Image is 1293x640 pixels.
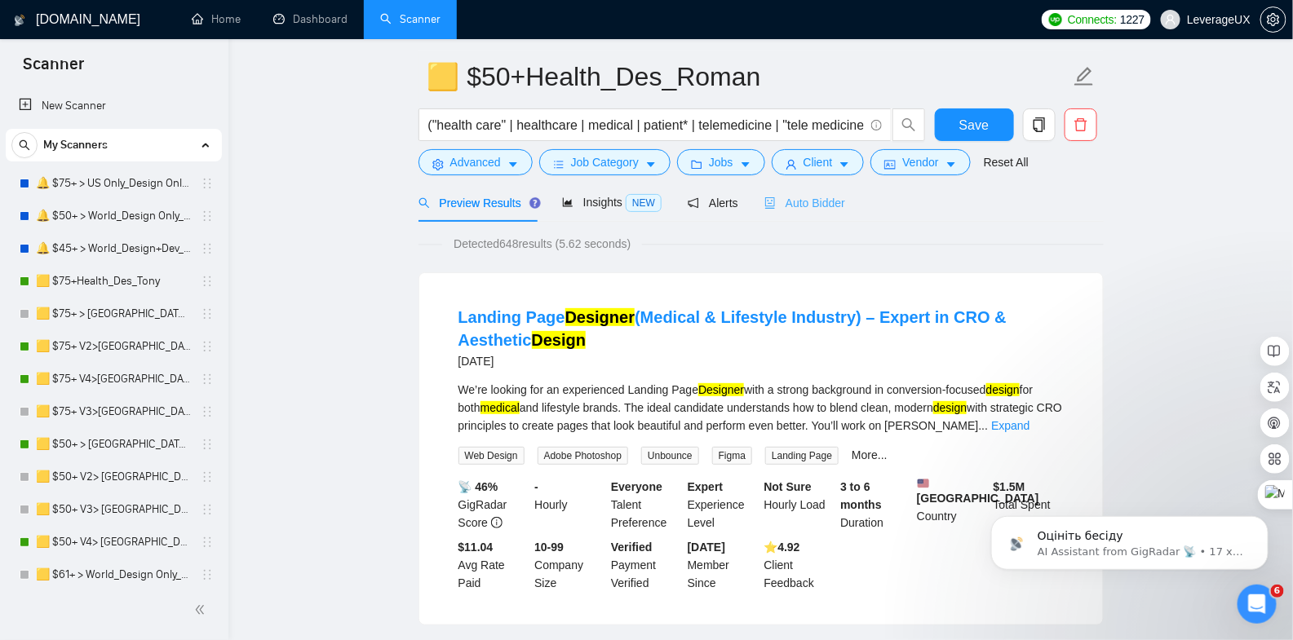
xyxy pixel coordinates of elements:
span: folder [691,158,702,170]
a: searchScanner [380,12,441,26]
span: area-chart [562,196,573,208]
span: double-left [194,602,210,618]
a: 🟨 $50+ V4> [GEOGRAPHIC_DATA]+[GEOGRAPHIC_DATA] Only_Tony-UX/UI_General [36,526,191,558]
a: Expand [991,419,1030,432]
a: 🔔 $75+ > US Only_Design Only_General [36,167,191,200]
span: holder [201,340,214,353]
mark: design [933,401,967,414]
a: 🟨 $75+ V4>[GEOGRAPHIC_DATA]+[GEOGRAPHIC_DATA] Only_Tony-UX/UI_General [36,363,191,395]
div: Company Size [531,538,608,592]
span: notification [688,197,699,209]
span: holder [201,177,214,190]
a: Landing PageDesigner(Medical & Lifestyle Industry) – Expert in CRO & AestheticDesign [458,308,1007,349]
button: delete [1065,108,1097,141]
div: Member Since [684,538,761,592]
span: Unbounce [641,447,699,465]
span: copy [1024,117,1055,132]
a: 🟨 $75+ > [GEOGRAPHIC_DATA]+[GEOGRAPHIC_DATA] Only_Tony-UX/UI_General [36,298,191,330]
span: Client [804,153,833,171]
b: $11.04 [458,541,494,554]
span: caret-down [839,158,850,170]
div: Avg Rate Paid [455,538,532,592]
button: settingAdvancedcaret-down [418,149,533,175]
a: 🟨 $75+ V3>[GEOGRAPHIC_DATA]+[GEOGRAPHIC_DATA] Only_Tony-UX/UI_General [36,395,191,428]
span: holder [201,373,214,386]
button: search [11,132,38,158]
a: 🔔 $50+ > World_Design Only_General [36,200,191,232]
img: upwork-logo.png [1049,13,1062,26]
div: GigRadar Score [455,478,532,532]
span: Figma [712,447,752,465]
span: search [893,117,924,132]
span: Jobs [709,153,733,171]
a: 🟨 $61+ > World_Design Only_Roman-UX/UI_General [36,558,191,591]
span: holder [201,210,214,223]
span: ... [979,419,989,432]
div: Tooltip anchor [528,196,542,210]
span: 6 [1271,585,1284,598]
span: caret-down [740,158,751,170]
input: Scanner name... [427,56,1070,97]
span: holder [201,307,214,320]
b: $ 1.5M [994,480,1025,493]
b: 📡 46% [458,480,498,493]
img: logo [14,7,25,33]
b: [DATE] [688,541,725,554]
span: Scanner [10,52,97,86]
b: [GEOGRAPHIC_DATA] [917,478,1039,505]
span: Job Category [571,153,639,171]
a: 🟨 $75+Health_Des_Tony [36,265,191,298]
span: Insights [562,196,662,209]
b: ⭐️ 4.92 [764,541,800,554]
a: Reset All [984,153,1029,171]
div: Client Feedback [761,538,838,592]
span: NEW [626,194,662,212]
span: bars [553,158,565,170]
b: Verified [611,541,653,554]
span: Landing Page [765,447,839,465]
span: info-circle [871,120,882,130]
b: Not Sure [764,480,812,493]
span: setting [432,158,444,170]
span: Detected 648 results (5.62 seconds) [442,235,642,253]
mark: medical [480,401,520,414]
button: barsJob Categorycaret-down [539,149,671,175]
b: - [534,480,538,493]
mark: Design [532,331,587,349]
iframe: Intercom live chat [1238,585,1277,624]
mark: Designer [565,308,635,326]
b: Expert [688,480,724,493]
a: 🔔 $45+ > World_Design+Dev_General [36,232,191,265]
span: holder [201,503,214,516]
a: 🟨 $50+ V3> [GEOGRAPHIC_DATA]+[GEOGRAPHIC_DATA] Only_Tony-UX/UI_General [36,493,191,526]
span: edit [1074,66,1095,87]
button: search [892,108,925,141]
span: robot [764,197,776,209]
button: userClientcaret-down [772,149,865,175]
span: delete [1065,117,1096,132]
span: setting [1261,13,1286,26]
div: Experience Level [684,478,761,532]
span: Auto Bidder [764,196,845,210]
span: Adobe Photoshop [538,447,628,465]
span: Preview Results [418,196,536,210]
div: Hourly [531,478,608,532]
button: Save [935,108,1014,141]
a: homeHome [192,12,241,26]
span: Connects: [1068,11,1117,29]
div: We’re looking for an experienced Landing Page with a strong background in conversion-focused for ... [458,381,1064,435]
span: holder [201,405,214,418]
mark: design [986,383,1020,396]
span: search [12,139,37,151]
div: Country [914,478,990,532]
button: copy [1023,108,1056,141]
span: idcard [884,158,896,170]
input: Search Freelance Jobs... [428,115,864,135]
span: holder [201,242,214,255]
a: 🟨 $50+ > [GEOGRAPHIC_DATA]+[GEOGRAPHIC_DATA] Only_Tony-UX/UI_General [36,428,191,461]
div: Hourly Load [761,478,838,532]
span: info-circle [491,517,503,528]
span: Advanced [450,153,501,171]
